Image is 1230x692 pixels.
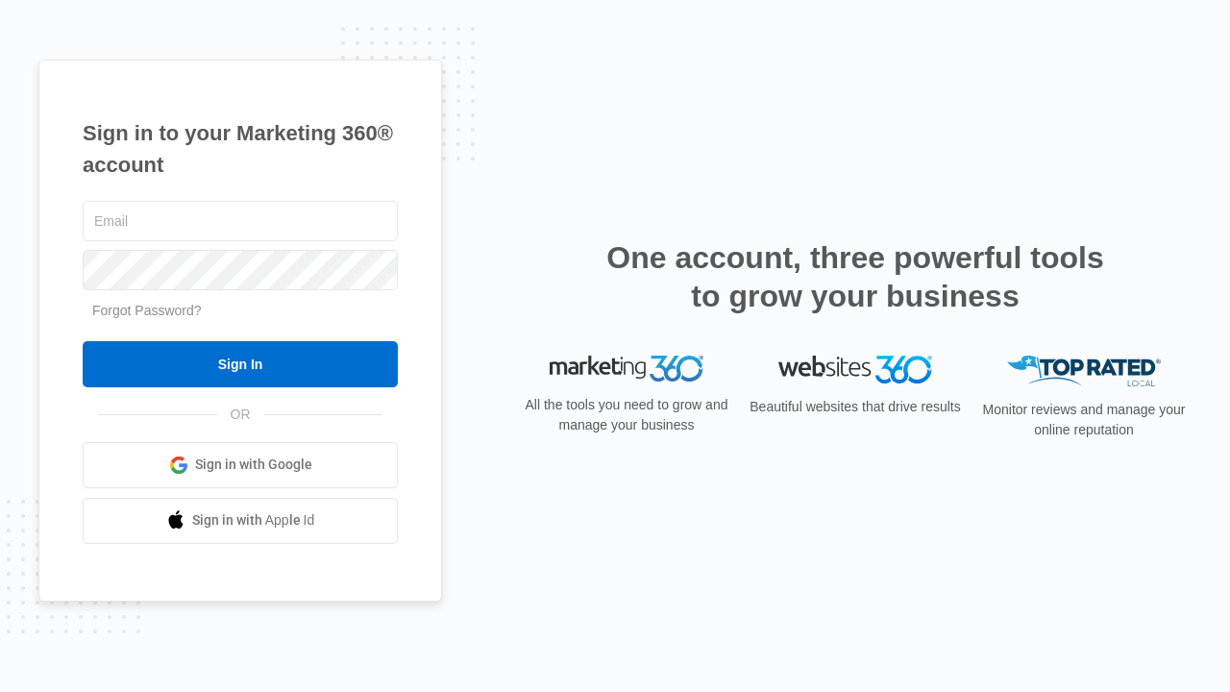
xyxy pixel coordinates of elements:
[519,395,734,435] p: All the tools you need to grow and manage your business
[92,303,202,318] a: Forgot Password?
[748,397,963,417] p: Beautiful websites that drive results
[83,117,398,181] h1: Sign in to your Marketing 360® account
[83,201,398,241] input: Email
[192,510,315,531] span: Sign in with Apple Id
[550,356,703,383] img: Marketing 360
[195,455,312,475] span: Sign in with Google
[601,238,1110,315] h2: One account, three powerful tools to grow your business
[83,442,398,488] a: Sign in with Google
[778,356,932,383] img: Websites 360
[1007,356,1161,387] img: Top Rated Local
[83,341,398,387] input: Sign In
[976,400,1192,440] p: Monitor reviews and manage your online reputation
[217,405,264,425] span: OR
[83,498,398,544] a: Sign in with Apple Id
